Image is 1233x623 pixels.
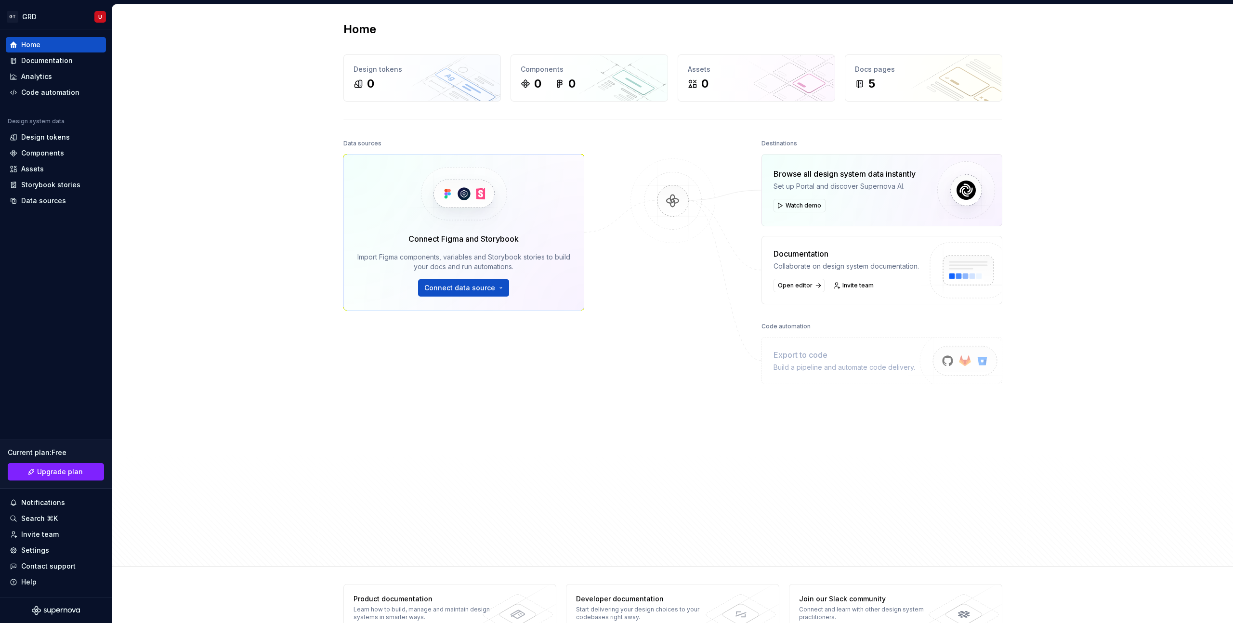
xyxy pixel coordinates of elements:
[6,69,106,84] a: Analytics
[576,594,716,604] div: Developer documentation
[845,54,1002,102] a: Docs pages5
[774,349,915,361] div: Export to code
[21,530,59,539] div: Invite team
[6,193,106,208] a: Data sources
[774,199,826,212] button: Watch demo
[774,248,919,260] div: Documentation
[343,137,381,150] div: Data sources
[6,85,106,100] a: Code automation
[6,527,106,542] a: Invite team
[21,561,76,571] div: Contact support
[688,65,825,74] div: Assets
[6,53,106,68] a: Documentation
[8,448,104,457] div: Current plan : Free
[354,65,491,74] div: Design tokens
[21,56,73,65] div: Documentation
[343,54,501,102] a: Design tokens0
[32,606,80,615] svg: Supernova Logo
[21,148,64,158] div: Components
[799,594,939,604] div: Join our Slack community
[786,202,821,209] span: Watch demo
[761,137,797,150] div: Destinations
[521,65,658,74] div: Components
[568,76,576,91] div: 0
[8,463,104,480] a: Upgrade plan
[21,498,65,507] div: Notifications
[418,279,509,297] button: Connect data source
[354,594,494,604] div: Product documentation
[21,164,44,174] div: Assets
[855,65,992,74] div: Docs pages
[774,363,915,372] div: Build a pipeline and automate code delivery.
[6,161,106,177] a: Assets
[774,279,825,292] a: Open editor
[21,577,37,587] div: Help
[37,467,83,477] span: Upgrade plan
[678,54,835,102] a: Assets0
[6,145,106,161] a: Components
[6,130,106,145] a: Design tokens
[576,606,716,621] div: Start delivering your design choices to your codebases right away.
[22,12,37,22] div: GRD
[8,117,65,125] div: Design system data
[774,168,916,180] div: Browse all design system data instantly
[21,88,79,97] div: Code automation
[6,558,106,574] button: Contact support
[21,180,80,190] div: Storybook stories
[6,511,106,526] button: Search ⌘K
[343,22,376,37] h2: Home
[511,54,668,102] a: Components00
[778,282,813,289] span: Open editor
[21,40,40,50] div: Home
[534,76,541,91] div: 0
[6,574,106,590] button: Help
[774,182,916,191] div: Set up Portal and discover Supernova AI.
[21,545,49,555] div: Settings
[774,261,919,271] div: Collaborate on design system documentation.
[354,606,494,621] div: Learn how to build, manage and maintain design systems in smarter ways.
[701,76,708,91] div: 0
[21,72,52,81] div: Analytics
[424,283,495,293] span: Connect data source
[842,282,874,289] span: Invite team
[761,320,811,333] div: Code automation
[408,233,519,245] div: Connect Figma and Storybook
[21,132,70,142] div: Design tokens
[357,252,570,272] div: Import Figma components, variables and Storybook stories to build your docs and run automations.
[7,11,18,23] div: GT
[6,495,106,510] button: Notifications
[2,6,110,27] button: GTGRDU
[21,196,66,206] div: Data sources
[21,514,58,523] div: Search ⌘K
[799,606,939,621] div: Connect and learn with other design system practitioners.
[6,543,106,558] a: Settings
[6,177,106,193] a: Storybook stories
[830,279,878,292] a: Invite team
[868,76,875,91] div: 5
[98,13,102,21] div: U
[6,37,106,52] a: Home
[367,76,374,91] div: 0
